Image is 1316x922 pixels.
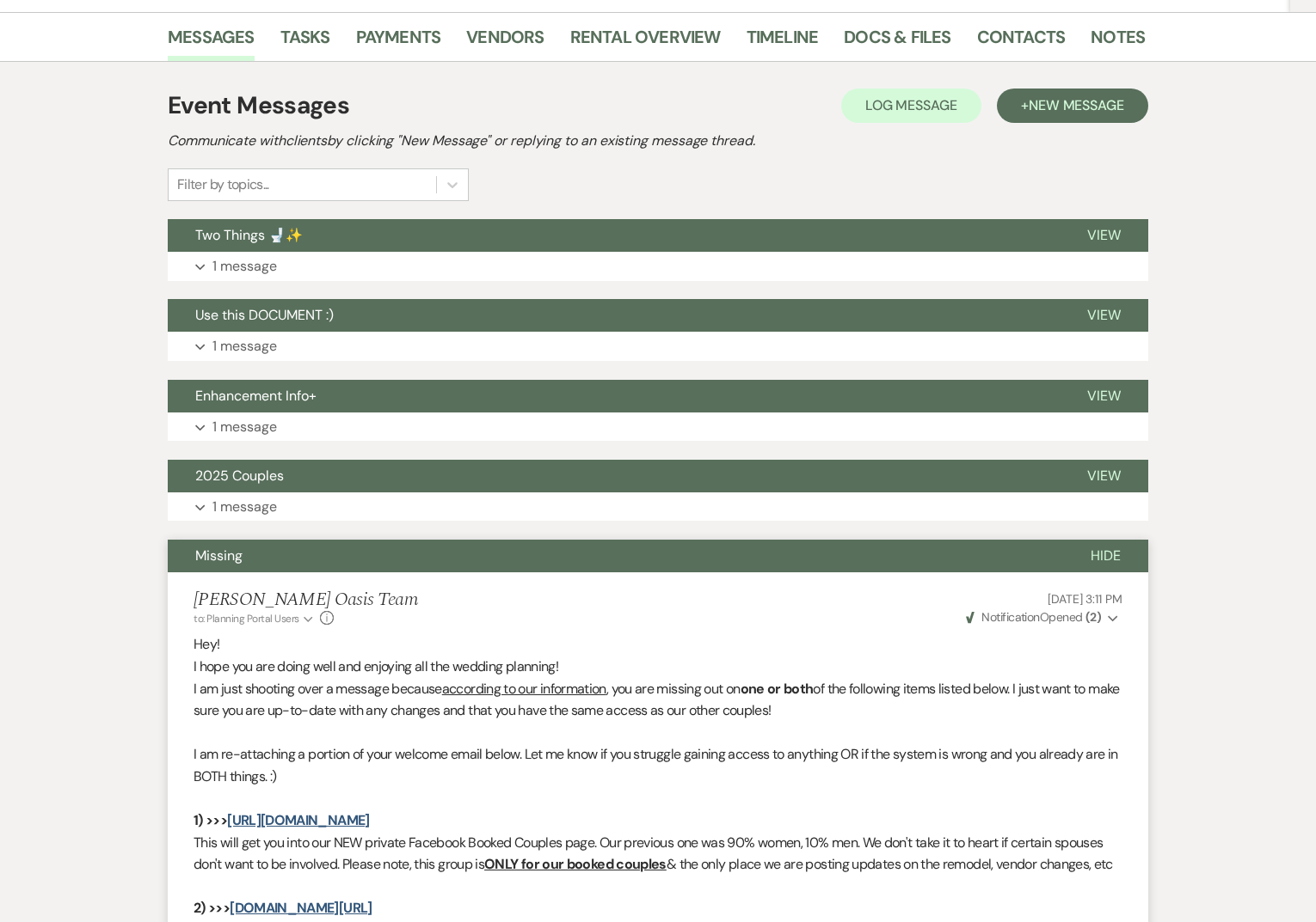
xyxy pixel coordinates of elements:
[194,633,1122,656] p: Hey!
[168,219,1060,252] button: Two Things 🚽✨
[1085,609,1101,625] strong: ( 2 )
[168,131,1148,151] h2: Communicate with clients by clicking "New Message" or replying to an existing message thread.
[168,380,1060,412] button: Enhancement Info+
[1091,546,1121,565] span: Hide
[977,23,1066,61] a: Contacts
[1048,591,1122,607] span: [DATE] 3:11 PM
[1029,96,1124,114] span: New Message
[484,855,667,873] u: ONLY for our booked couples
[194,611,316,626] button: to: Planning Portal Users
[442,680,606,698] u: according to our information
[168,332,1148,361] button: 1 message
[195,467,284,485] span: 2025 Couples
[195,387,317,405] span: Enhancement Info+
[194,612,299,626] span: to: Planning Portal Users
[1060,380,1148,412] button: View
[194,589,418,611] h5: [PERSON_NAME] Oasis Team
[280,23,330,61] a: Tasks
[194,899,372,917] strong: 2) >>>
[168,299,1060,332] button: Use this DOCUMENT :)
[194,743,1122,787] p: I am re-attaching a portion of your welcome email below. Let me know if you struggle gaining acce...
[844,23,950,61] a: Docs & Files
[570,23,721,61] a: Rental Overview
[177,174,269,195] div: Filter by topics...
[1087,306,1121,324] span: View
[227,811,369,829] a: [URL][DOMAIN_NAME]
[356,23,441,61] a: Payments
[168,23,255,61] a: Messages
[168,252,1148,281] button: 1 message
[168,460,1060,492] button: 2025 Couples
[1063,540,1148,572] button: Hide
[194,833,1103,874] span: This will get you into our NEW private Facebook Booked Couples page. Our previous one was 90% wom...
[747,23,819,61] a: Timeline
[1087,467,1121,485] span: View
[466,23,544,61] a: Vendors
[195,546,243,565] span: Missing
[841,89,981,123] button: Log Message
[168,540,1063,572] button: Missing
[194,811,227,829] strong: 1) >>>
[966,609,1101,625] span: Opened
[230,899,372,917] a: [DOMAIN_NAME][URL]
[212,255,277,278] p: 1 message
[741,680,814,698] strong: one or both
[1060,460,1148,492] button: View
[212,335,277,357] p: 1 message
[963,608,1122,626] button: NotificationOpened (2)
[168,492,1148,522] button: 1 message
[212,496,277,518] p: 1 message
[981,609,1039,625] span: Notification
[997,89,1148,123] button: +New Message
[195,226,303,244] span: Two Things 🚽✨
[865,96,957,114] span: Log Message
[1060,219,1148,252] button: View
[168,88,349,124] h1: Event Messages
[1091,23,1145,61] a: Notes
[212,416,277,438] p: 1 message
[195,306,334,324] span: Use this DOCUMENT :)
[168,412,1148,442] button: 1 message
[1060,299,1148,332] button: View
[667,855,1113,873] span: & the only place we are posting updates on the remodel, vendor changes, etc
[194,678,1122,722] p: I am just shooting over a message because , you are missing out on of the following items listed ...
[1087,226,1121,244] span: View
[194,656,1122,678] p: I hope you are doing well and enjoying all the wedding planning!
[1087,387,1121,405] span: View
